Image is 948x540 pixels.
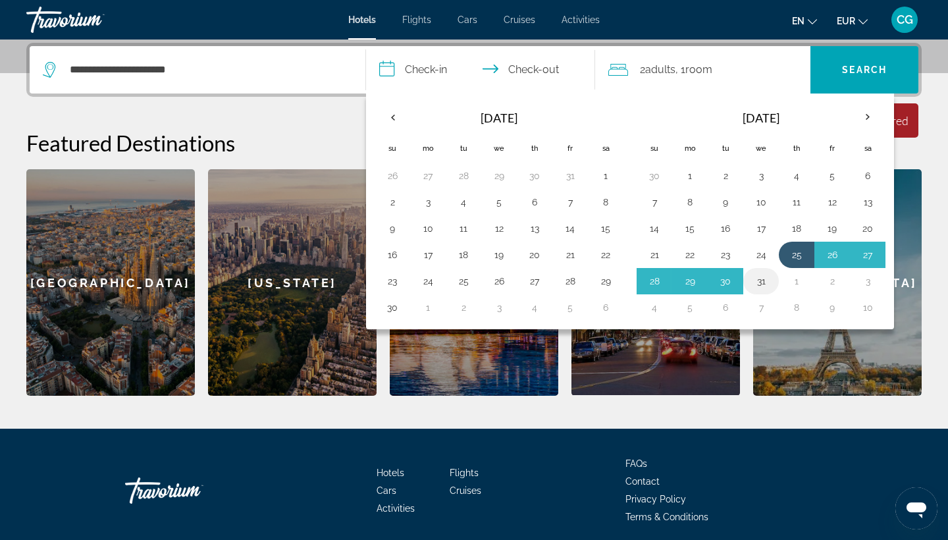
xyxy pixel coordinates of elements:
[750,167,772,185] button: Day 3
[786,246,807,264] button: Day 25
[644,246,665,264] button: Day 21
[786,193,807,211] button: Day 11
[857,246,878,264] button: Day 27
[560,193,581,211] button: Day 7
[453,298,474,317] button: Day 2
[450,485,481,496] a: Cruises
[810,46,918,94] button: Search
[679,298,700,317] button: Day 5
[837,11,868,30] button: Change currency
[417,246,438,264] button: Day 17
[595,246,616,264] button: Day 22
[750,272,772,290] button: Day 31
[453,246,474,264] button: Day 18
[524,219,545,238] button: Day 13
[786,219,807,238] button: Day 18
[625,476,660,487] span: Contact
[458,14,477,25] a: Cars
[560,219,581,238] button: Day 14
[822,193,843,211] button: Day 12
[857,167,878,185] button: Day 6
[450,468,479,478] span: Flights
[837,16,855,26] span: EUR
[348,14,376,25] span: Hotels
[524,167,545,185] button: Day 30
[640,61,675,79] span: 2
[377,485,396,496] a: Cars
[560,272,581,290] button: Day 28
[453,219,474,238] button: Day 11
[679,193,700,211] button: Day 8
[715,272,736,290] button: Day 30
[417,272,438,290] button: Day 24
[524,193,545,211] button: Day 6
[488,272,510,290] button: Day 26
[417,298,438,317] button: Day 1
[26,169,195,396] a: Barcelona[GEOGRAPHIC_DATA]
[786,298,807,317] button: Day 8
[644,167,665,185] button: Day 30
[857,193,878,211] button: Day 13
[504,14,535,25] span: Cruises
[750,219,772,238] button: Day 17
[715,246,736,264] button: Day 23
[595,167,616,185] button: Day 1
[750,246,772,264] button: Day 24
[679,219,700,238] button: Day 15
[644,193,665,211] button: Day 7
[488,298,510,317] button: Day 3
[488,193,510,211] button: Day 5
[850,102,885,132] button: Next month
[595,272,616,290] button: Day 29
[377,468,404,478] a: Hotels
[417,219,438,238] button: Day 10
[68,60,346,80] input: Search hotel destination
[595,219,616,238] button: Day 15
[366,46,595,94] button: Select check in and out date
[453,272,474,290] button: Day 25
[644,219,665,238] button: Day 14
[208,169,377,396] div: [US_STATE]
[857,298,878,317] button: Day 10
[382,167,403,185] button: Day 26
[685,63,712,76] span: Room
[715,193,736,211] button: Day 9
[26,169,195,396] div: [GEOGRAPHIC_DATA]
[560,246,581,264] button: Day 21
[822,167,843,185] button: Day 5
[822,246,843,264] button: Day 26
[644,272,665,290] button: Day 28
[625,458,647,469] a: FAQs
[595,298,616,317] button: Day 6
[382,193,403,211] button: Day 2
[645,63,675,76] span: Adults
[382,272,403,290] button: Day 23
[822,272,843,290] button: Day 2
[625,512,708,522] a: Terms & Conditions
[560,167,581,185] button: Day 31
[625,494,686,504] a: Privacy Policy
[524,246,545,264] button: Day 20
[675,61,712,79] span: , 1
[750,193,772,211] button: Day 10
[822,298,843,317] button: Day 9
[524,272,545,290] button: Day 27
[792,16,804,26] span: en
[125,471,257,510] a: Go Home
[524,298,545,317] button: Day 4
[453,193,474,211] button: Day 4
[750,298,772,317] button: Day 7
[679,246,700,264] button: Day 22
[644,298,665,317] button: Day 4
[417,193,438,211] button: Day 3
[786,272,807,290] button: Day 1
[402,14,431,25] a: Flights
[637,102,885,321] table: Right calendar grid
[595,193,616,211] button: Day 8
[562,14,600,25] span: Activities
